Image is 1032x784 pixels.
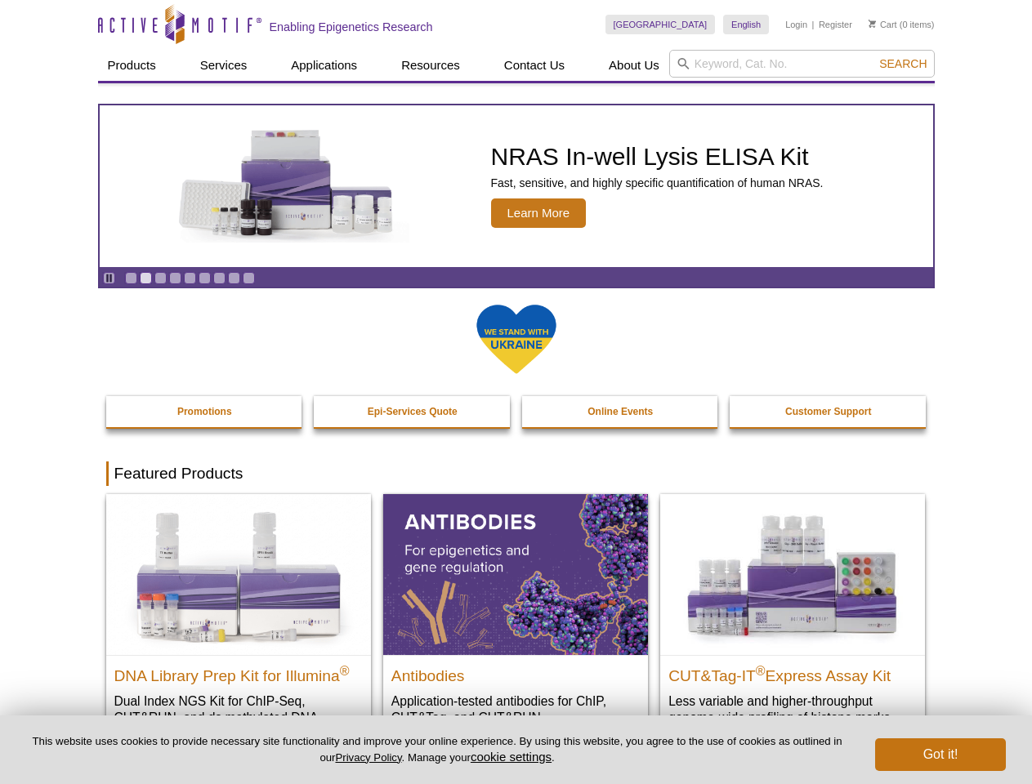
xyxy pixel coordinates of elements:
a: Go to slide 2 [140,272,152,284]
a: Online Events [522,396,720,427]
a: Cart [869,19,897,30]
a: Applications [281,50,367,81]
a: Promotions [106,396,304,427]
strong: Promotions [177,406,232,417]
img: DNA Library Prep Kit for Illumina [106,494,371,654]
img: CUT&Tag-IT® Express Assay Kit [660,494,925,654]
p: Dual Index NGS Kit for ChIP-Seq, CUT&RUN, and ds methylated DNA assays. [114,693,363,742]
a: Register [819,19,852,30]
h2: NRAS In-well Lysis ELISA Kit [491,145,824,169]
sup: ® [756,663,766,677]
p: Fast, sensitive, and highly specific quantification of human NRAS. [491,176,824,190]
li: | [812,15,815,34]
a: Login [785,19,807,30]
a: Contact Us [494,50,574,81]
a: About Us [599,50,669,81]
a: Go to slide 1 [125,272,137,284]
img: Your Cart [869,20,876,28]
article: NRAS In-well Lysis ELISA Kit [100,105,933,267]
p: Less variable and higher-throughput genome-wide profiling of histone marks​. [668,693,917,726]
a: Services [190,50,257,81]
a: Epi-Services Quote [314,396,512,427]
img: We Stand With Ukraine [476,303,557,376]
span: Learn More [491,198,587,228]
p: Application-tested antibodies for ChIP, CUT&Tag, and CUT&RUN. [391,693,640,726]
strong: Customer Support [785,406,871,417]
button: Search [874,56,931,71]
a: Toggle autoplay [103,272,115,284]
a: Go to slide 7 [213,272,226,284]
button: Got it! [875,738,1006,771]
img: All Antibodies [383,494,648,654]
a: English [723,15,769,34]
a: Go to slide 9 [243,272,255,284]
img: NRAS In-well Lysis ELISA Kit [164,130,409,243]
a: All Antibodies Antibodies Application-tested antibodies for ChIP, CUT&Tag, and CUT&RUN. [383,494,648,742]
sup: ® [340,663,350,677]
a: Products [98,50,166,81]
a: Go to slide 4 [169,272,181,284]
input: Keyword, Cat. No. [669,50,935,78]
h2: Enabling Epigenetics Research [270,20,433,34]
a: NRAS In-well Lysis ELISA Kit NRAS In-well Lysis ELISA Kit Fast, sensitive, and highly specific qu... [100,105,933,267]
a: Customer Support [730,396,927,427]
a: Go to slide 3 [154,272,167,284]
a: CUT&Tag-IT® Express Assay Kit CUT&Tag-IT®Express Assay Kit Less variable and higher-throughput ge... [660,494,925,742]
span: Search [879,57,927,70]
a: Go to slide 6 [199,272,211,284]
a: Go to slide 8 [228,272,240,284]
strong: Epi-Services Quote [368,406,458,417]
h2: Antibodies [391,660,640,684]
a: DNA Library Prep Kit for Illumina DNA Library Prep Kit for Illumina® Dual Index NGS Kit for ChIP-... [106,494,371,758]
h2: Featured Products [106,461,927,486]
a: [GEOGRAPHIC_DATA] [605,15,716,34]
a: Go to slide 5 [184,272,196,284]
strong: Online Events [587,406,653,417]
button: cookie settings [471,750,552,764]
a: Privacy Policy [335,751,401,764]
h2: CUT&Tag-IT Express Assay Kit [668,660,917,684]
p: This website uses cookies to provide necessary site functionality and improve your online experie... [26,734,848,765]
h2: DNA Library Prep Kit for Illumina [114,660,363,684]
a: Resources [391,50,470,81]
li: (0 items) [869,15,935,34]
